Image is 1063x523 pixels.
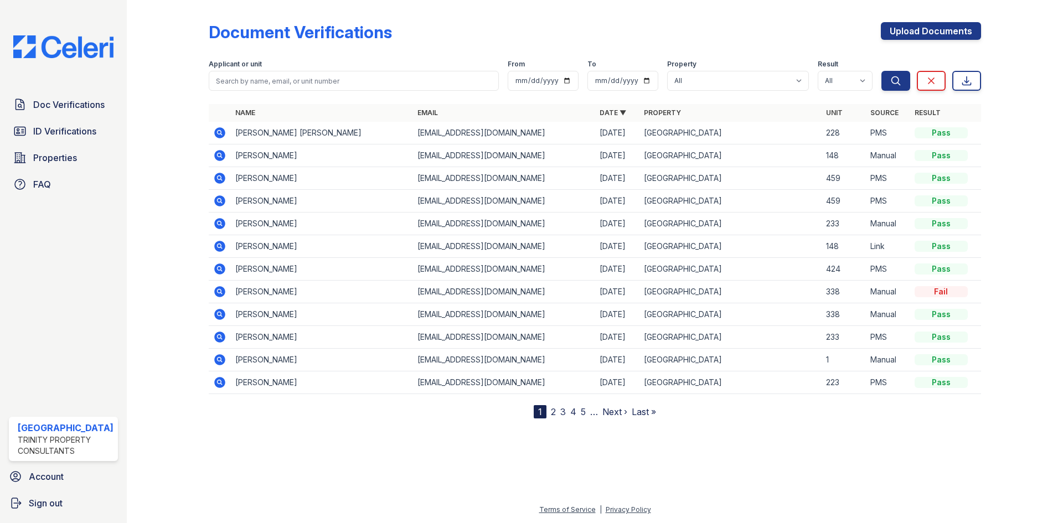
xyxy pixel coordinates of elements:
[595,144,639,167] td: [DATE]
[822,349,866,371] td: 1
[231,326,413,349] td: [PERSON_NAME]
[209,60,262,69] label: Applicant or unit
[639,190,822,213] td: [GEOGRAPHIC_DATA]
[639,281,822,303] td: [GEOGRAPHIC_DATA]
[639,167,822,190] td: [GEOGRAPHIC_DATA]
[639,235,822,258] td: [GEOGRAPHIC_DATA]
[9,147,118,169] a: Properties
[590,405,598,418] span: …
[639,122,822,144] td: [GEOGRAPHIC_DATA]
[822,281,866,303] td: 338
[33,98,105,111] span: Doc Verifications
[231,190,413,213] td: [PERSON_NAME]
[866,167,910,190] td: PMS
[413,144,595,167] td: [EMAIL_ADDRESS][DOMAIN_NAME]
[231,349,413,371] td: [PERSON_NAME]
[29,496,63,510] span: Sign out
[822,371,866,394] td: 223
[539,505,596,514] a: Terms of Service
[915,263,968,275] div: Pass
[209,71,499,91] input: Search by name, email, or unit number
[866,303,910,326] td: Manual
[33,151,77,164] span: Properties
[9,173,118,195] a: FAQ
[915,127,968,138] div: Pass
[9,120,118,142] a: ID Verifications
[822,303,866,326] td: 338
[822,190,866,213] td: 459
[606,505,651,514] a: Privacy Policy
[600,505,602,514] div: |
[413,326,595,349] td: [EMAIL_ADDRESS][DOMAIN_NAME]
[915,150,968,161] div: Pass
[822,258,866,281] td: 424
[413,303,595,326] td: [EMAIL_ADDRESS][DOMAIN_NAME]
[570,406,576,417] a: 4
[639,326,822,349] td: [GEOGRAPHIC_DATA]
[231,303,413,326] td: [PERSON_NAME]
[644,108,681,117] a: Property
[915,377,968,388] div: Pass
[551,406,556,417] a: 2
[413,122,595,144] td: [EMAIL_ADDRESS][DOMAIN_NAME]
[9,94,118,116] a: Doc Verifications
[413,167,595,190] td: [EMAIL_ADDRESS][DOMAIN_NAME]
[639,349,822,371] td: [GEOGRAPHIC_DATA]
[866,235,910,258] td: Link
[413,235,595,258] td: [EMAIL_ADDRESS][DOMAIN_NAME]
[508,60,525,69] label: From
[818,60,838,69] label: Result
[866,371,910,394] td: PMS
[595,303,639,326] td: [DATE]
[866,213,910,235] td: Manual
[4,492,122,514] a: Sign out
[866,190,910,213] td: PMS
[639,371,822,394] td: [GEOGRAPHIC_DATA]
[413,213,595,235] td: [EMAIL_ADDRESS][DOMAIN_NAME]
[822,122,866,144] td: 228
[413,190,595,213] td: [EMAIL_ADDRESS][DOMAIN_NAME]
[915,173,968,184] div: Pass
[413,258,595,281] td: [EMAIL_ADDRESS][DOMAIN_NAME]
[822,144,866,167] td: 148
[33,178,51,191] span: FAQ
[632,406,656,417] a: Last »
[231,235,413,258] td: [PERSON_NAME]
[33,125,96,138] span: ID Verifications
[915,286,968,297] div: Fail
[29,470,64,483] span: Account
[667,60,696,69] label: Property
[4,465,122,488] a: Account
[866,258,910,281] td: PMS
[413,371,595,394] td: [EMAIL_ADDRESS][DOMAIN_NAME]
[915,108,941,117] a: Result
[915,218,968,229] div: Pass
[881,22,981,40] a: Upload Documents
[534,405,546,418] div: 1
[595,258,639,281] td: [DATE]
[18,421,113,434] div: [GEOGRAPHIC_DATA]
[866,281,910,303] td: Manual
[581,406,586,417] a: 5
[826,108,843,117] a: Unit
[600,108,626,117] a: Date ▼
[595,190,639,213] td: [DATE]
[560,406,566,417] a: 3
[231,258,413,281] td: [PERSON_NAME]
[587,60,596,69] label: To
[866,349,910,371] td: Manual
[866,144,910,167] td: Manual
[639,144,822,167] td: [GEOGRAPHIC_DATA]
[231,213,413,235] td: [PERSON_NAME]
[595,213,639,235] td: [DATE]
[915,354,968,365] div: Pass
[595,349,639,371] td: [DATE]
[822,167,866,190] td: 459
[602,406,627,417] a: Next ›
[231,122,413,144] td: [PERSON_NAME] [PERSON_NAME]
[639,213,822,235] td: [GEOGRAPHIC_DATA]
[915,195,968,206] div: Pass
[915,241,968,252] div: Pass
[231,371,413,394] td: [PERSON_NAME]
